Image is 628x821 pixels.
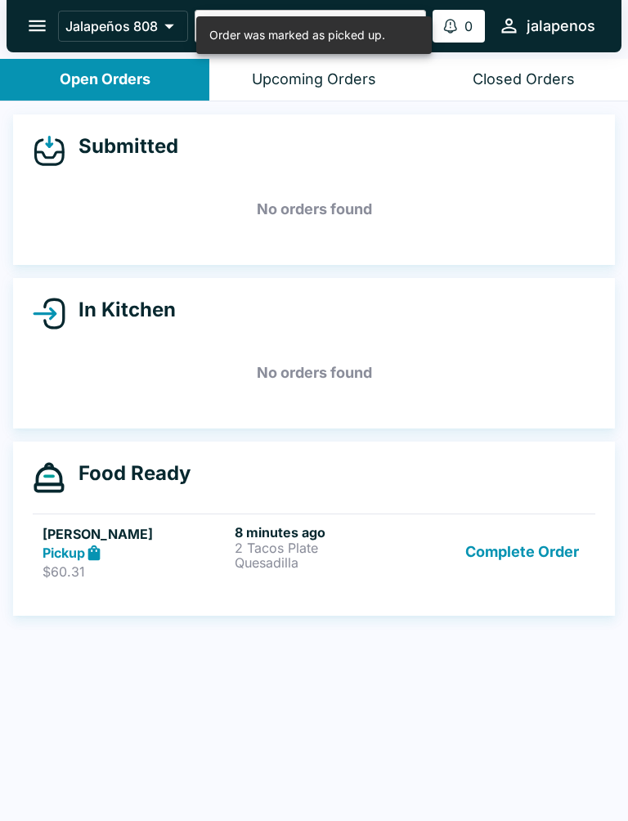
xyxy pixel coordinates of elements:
[65,298,176,322] h4: In Kitchen
[235,524,420,541] h6: 8 minutes ago
[209,21,385,49] div: Order was marked as picked up.
[33,180,595,239] h5: No orders found
[33,514,595,590] a: [PERSON_NAME]Pickup$60.318 minutes ago2 Tacos PlateQuesadillaComplete Order
[464,18,473,34] p: 0
[43,524,228,544] h5: [PERSON_NAME]
[65,134,178,159] h4: Submitted
[60,70,150,89] div: Open Orders
[459,524,585,581] button: Complete Order
[16,5,58,47] button: open drawer
[65,18,158,34] p: Jalapeños 808
[58,11,188,42] button: Jalapeños 808
[252,70,376,89] div: Upcoming Orders
[473,70,575,89] div: Closed Orders
[527,16,595,36] div: jalapenos
[65,461,191,486] h4: Food Ready
[43,563,228,580] p: $60.31
[491,8,602,43] button: jalapenos
[33,343,595,402] h5: No orders found
[43,545,85,561] strong: Pickup
[235,541,420,555] p: 2 Tacos Plate
[235,555,420,570] p: Quesadilla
